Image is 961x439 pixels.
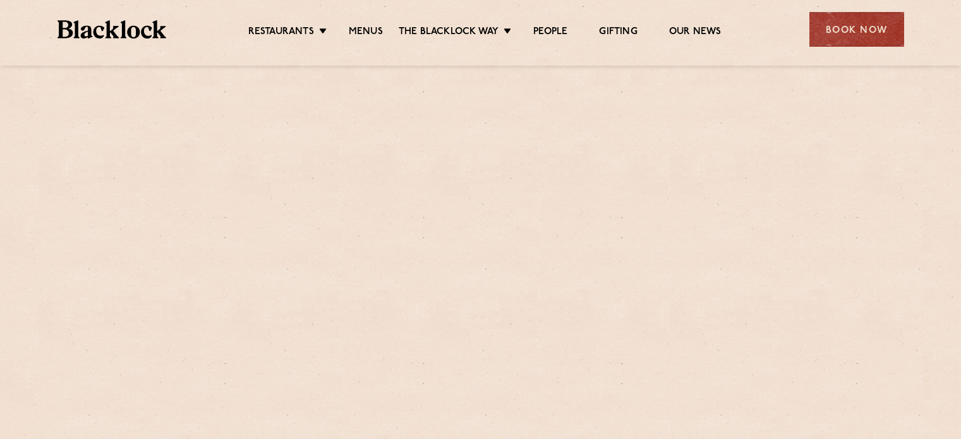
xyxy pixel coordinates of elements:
a: Menus [349,26,383,40]
a: Gifting [599,26,637,40]
div: Book Now [809,12,904,47]
a: The Blacklock Way [399,26,499,40]
img: BL_Textured_Logo-footer-cropped.svg [57,20,167,39]
a: People [533,26,567,40]
a: Our News [669,26,722,40]
a: Restaurants [248,26,314,40]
